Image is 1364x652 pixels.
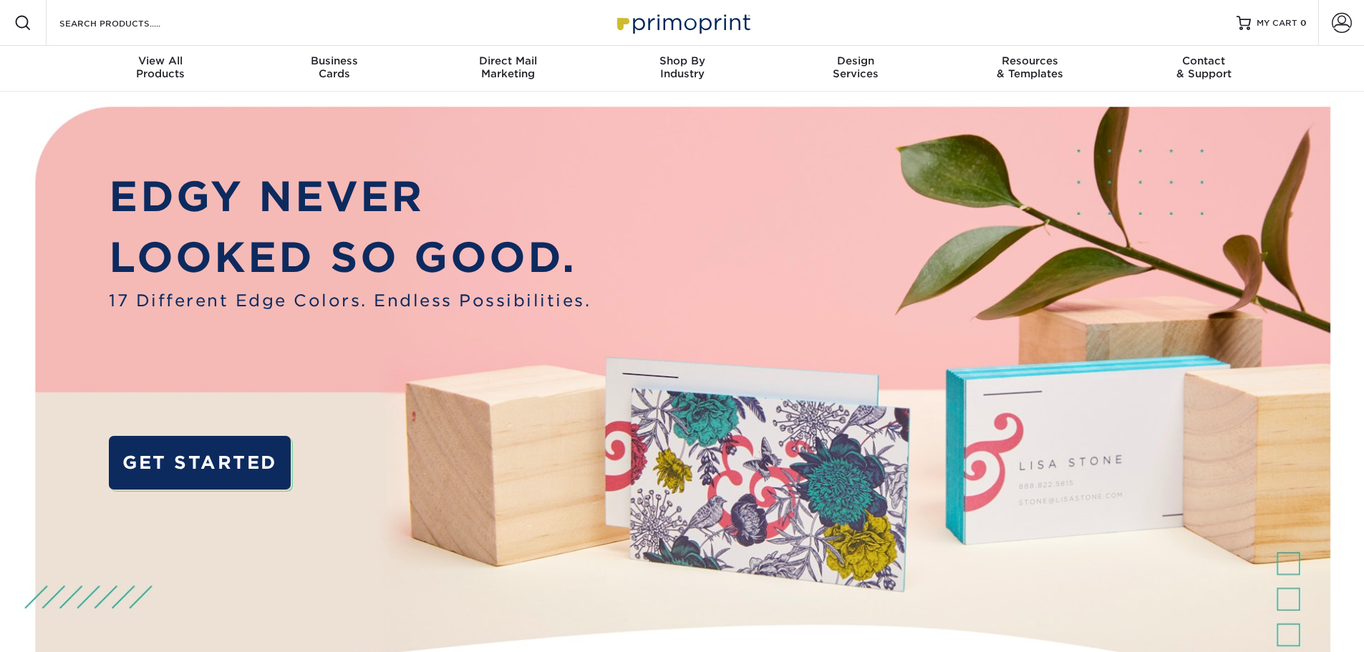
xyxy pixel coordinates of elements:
span: View All [74,54,248,67]
span: Business [247,54,421,67]
div: Cards [247,54,421,80]
span: Direct Mail [421,54,595,67]
a: Resources& Templates [943,46,1117,92]
a: Direct MailMarketing [421,46,595,92]
a: GET STARTED [109,436,290,490]
div: & Templates [943,54,1117,80]
span: Design [769,54,943,67]
input: SEARCH PRODUCTS..... [58,14,198,31]
img: Primoprint [611,7,754,38]
span: Shop By [595,54,769,67]
div: Products [74,54,248,80]
span: MY CART [1257,17,1297,29]
div: Marketing [421,54,595,80]
a: Shop ByIndustry [595,46,769,92]
a: DesignServices [769,46,943,92]
p: EDGY NEVER [109,166,591,228]
div: & Support [1117,54,1291,80]
p: LOOKED SO GOOD. [109,227,591,288]
span: 17 Different Edge Colors. Endless Possibilities. [109,288,591,313]
a: View AllProducts [74,46,248,92]
span: Contact [1117,54,1291,67]
a: BusinessCards [247,46,421,92]
span: 0 [1300,18,1307,28]
div: Services [769,54,943,80]
div: Industry [595,54,769,80]
span: Resources [943,54,1117,67]
a: Contact& Support [1117,46,1291,92]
